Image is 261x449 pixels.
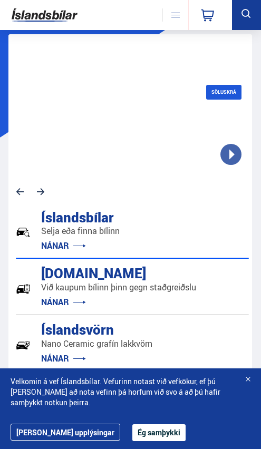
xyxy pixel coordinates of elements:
[11,424,120,441] a: [PERSON_NAME] upplýsingar
[11,376,235,408] span: Velkomin á vef Íslandsbílar. Vefurinn notast við vefkökur, ef þú [PERSON_NAME] að nota vefinn þá ...
[16,338,31,353] img: -Svtn6bYgwAsiwNX.svg
[31,263,159,281] div: [DOMAIN_NAME]
[16,281,31,296] img: tr5P-W3DuiFaO7aO.svg
[12,4,78,26] img: G0Ugv5HjCgRt.svg
[41,338,152,350] p: Nano Ceramic grafín lakkvörn
[41,296,86,308] a: NÁNAR
[31,319,115,338] div: Íslandsvörn
[8,4,40,36] button: Opna LiveChat spjallviðmót
[41,353,86,364] a: NÁNAR
[37,180,44,203] svg: Next slide
[132,424,186,441] button: Ég samþykki
[41,240,86,251] a: NÁNAR
[41,225,120,237] p: Selja eða finna bílinn
[31,207,82,226] div: Íslandsbílar
[41,281,196,294] p: Við kaupum bílinn þinn gegn staðgreiðslu
[16,225,31,240] img: JRvxyua_JYH6wB4c.svg
[16,180,24,203] svg: Previous slide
